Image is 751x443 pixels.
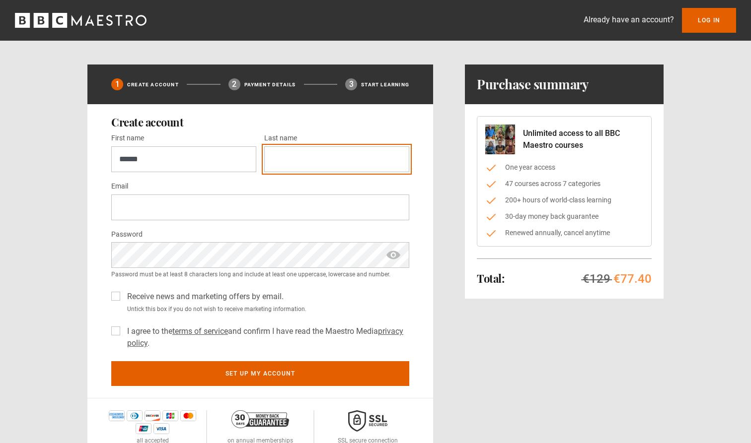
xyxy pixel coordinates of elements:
[613,272,652,286] span: €77.40
[127,410,143,421] img: diners
[584,14,674,26] p: Already have an account?
[123,325,409,349] label: I agree to the and confirm I have read the Maestro Media .
[180,410,196,421] img: mastercard
[123,291,284,303] label: Receive news and marketing offers by email.
[111,78,123,90] div: 1
[111,361,409,386] button: Set up my account
[123,305,409,314] small: Untick this box if you do not wish to receive marketing information.
[345,78,357,90] div: 3
[111,229,143,241] label: Password
[485,179,643,189] li: 47 courses across 7 categories
[127,81,179,88] p: Create Account
[583,272,610,286] span: €129
[136,423,151,434] img: unionpay
[485,162,643,173] li: One year access
[15,13,147,28] svg: BBC Maestro
[523,127,643,151] p: Unlimited access to all BBC Maestro courses
[485,228,643,238] li: Renewed annually, cancel anytime
[361,81,409,88] p: Start learning
[111,116,409,128] h2: Create account
[109,410,125,421] img: amex
[162,410,178,421] img: jcb
[111,270,409,279] small: Password must be at least 8 characters long and include at least one uppercase, lowercase and num...
[111,181,128,192] label: Email
[145,410,160,421] img: discover
[153,423,169,434] img: visa
[111,132,144,144] label: First name
[477,76,589,92] h1: Purchase summary
[385,242,401,268] span: show password
[485,211,643,222] li: 30-day money back guarantee
[477,272,504,284] h2: Total:
[244,81,296,88] p: Payment details
[231,410,289,428] img: 30-day-money-back-guarantee-c866a5dd536ff72a469b.png
[228,78,240,90] div: 2
[264,132,297,144] label: Last name
[485,195,643,205] li: 200+ hours of world-class learning
[682,8,736,33] a: Log In
[172,326,228,336] a: terms of service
